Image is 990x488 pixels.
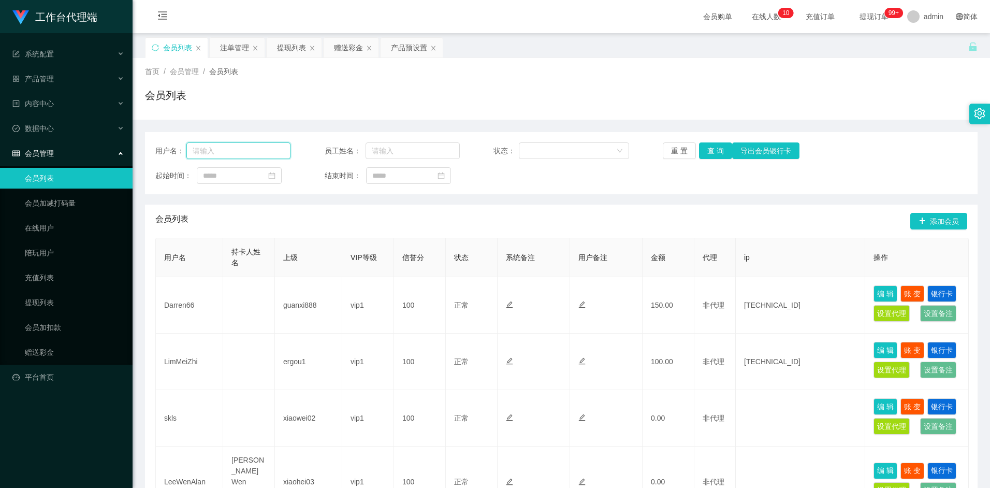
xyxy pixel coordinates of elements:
[454,357,469,366] span: 正常
[703,478,724,486] span: 非代理
[25,267,124,288] a: 充值列表
[703,253,717,262] span: 代理
[394,334,446,390] td: 100
[391,38,427,58] div: 产品预设置
[163,38,192,58] div: 会员列表
[12,124,54,133] span: 数据中心
[873,398,897,415] button: 编 辑
[164,253,186,262] span: 用户名
[155,146,186,156] span: 用户名：
[186,142,291,159] input: 请输入
[402,253,424,262] span: 信誉分
[651,253,665,262] span: 金额
[25,193,124,213] a: 会员加减打码量
[209,67,238,76] span: 会员列表
[25,168,124,189] a: 会员列表
[578,478,586,485] i: 图标: edit
[747,13,786,20] span: 在线人数
[25,218,124,238] a: 在线用户
[155,213,188,229] span: 会员列表
[454,478,469,486] span: 正常
[578,301,586,308] i: 图标: edit
[493,146,519,156] span: 状态：
[506,253,535,262] span: 系统备注
[873,285,897,302] button: 编 辑
[873,253,888,262] span: 操作
[12,99,54,108] span: 内容中心
[454,414,469,422] span: 正常
[231,248,260,267] span: 持卡人姓名
[703,357,724,366] span: 非代理
[12,50,20,58] i: 图标: form
[12,149,54,157] span: 会员管理
[927,463,956,479] button: 银行卡
[744,253,750,262] span: ip
[578,253,607,262] span: 用户备注
[268,172,275,179] i: 图标: calendar
[12,75,54,83] span: 产品管理
[25,242,124,263] a: 陪玩用户
[506,301,513,308] i: 图标: edit
[873,418,910,435] button: 设置代理
[145,1,180,34] i: 图标: menu-fold
[643,334,694,390] td: 100.00
[663,142,696,159] button: 重 置
[156,277,223,334] td: Darren66
[12,100,20,107] i: 图标: profile
[920,362,956,378] button: 设置备注
[155,170,197,181] span: 起始时间：
[617,148,623,155] i: 图标: down
[578,414,586,421] i: 图标: edit
[800,13,840,20] span: 充值订单
[643,277,694,334] td: 150.00
[786,8,790,18] p: 0
[920,418,956,435] button: 设置备注
[366,45,372,51] i: 图标: close
[703,414,724,422] span: 非代理
[699,142,732,159] button: 查 询
[35,1,97,34] h1: 工作台代理端
[900,342,924,358] button: 账 变
[12,10,29,25] img: logo.9652507e.png
[12,150,20,157] i: 图标: table
[145,88,186,103] h1: 会员列表
[968,42,978,51] i: 图标: unlock
[203,67,205,76] span: /
[873,463,897,479] button: 编 辑
[334,38,363,58] div: 赠送彩金
[12,50,54,58] span: 系统配置
[342,390,394,447] td: vip1
[145,67,159,76] span: 首页
[25,317,124,338] a: 会员加扣款
[778,8,793,18] sup: 10
[394,390,446,447] td: 100
[366,142,460,159] input: 请输入
[974,108,985,119] i: 图标: setting
[910,213,967,229] button: 图标: plus添加会员
[325,170,366,181] span: 结束时间：
[275,334,342,390] td: ergou1
[252,45,258,51] i: 图标: close
[578,357,586,365] i: 图标: edit
[900,285,924,302] button: 账 变
[506,357,513,365] i: 图标: edit
[275,277,342,334] td: guanxi888
[277,38,306,58] div: 提现列表
[152,44,159,51] i: 图标: sync
[220,38,249,58] div: 注单管理
[736,277,865,334] td: [TECHNICAL_ID]
[854,13,894,20] span: 提现订单
[900,463,924,479] button: 账 变
[927,285,956,302] button: 银行卡
[873,342,897,358] button: 编 辑
[884,8,903,18] sup: 1094
[956,13,963,20] i: 图标: global
[195,45,201,51] i: 图标: close
[170,67,199,76] span: 会员管理
[873,362,910,378] button: 设置代理
[25,292,124,313] a: 提现列表
[25,342,124,363] a: 赠送彩金
[506,478,513,485] i: 图标: edit
[12,367,124,387] a: 图标: dashboard平台首页
[454,301,469,309] span: 正常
